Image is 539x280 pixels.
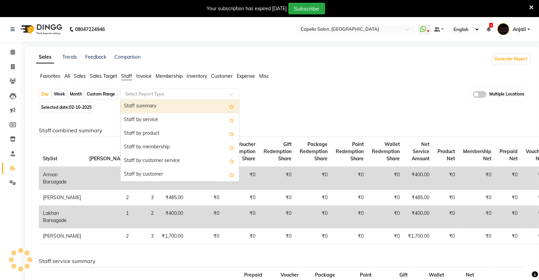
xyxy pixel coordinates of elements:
td: ₹0 [459,206,495,229]
td: 1 [85,206,133,229]
td: ₹400.00 [404,206,433,229]
td: [PERSON_NAME] [39,190,85,206]
img: Anjali [497,23,509,35]
span: [PERSON_NAME] [89,156,129,162]
td: ₹0 [368,190,404,206]
td: ₹0 [332,229,368,244]
td: ₹0 [332,190,368,206]
td: ₹0 [495,190,522,206]
span: Prepaid Net [500,148,518,162]
td: ₹0 [296,206,332,229]
span: Voucher Redemption Share [227,141,255,162]
span: Multiple Locations [489,91,524,98]
td: ₹0 [332,167,368,190]
span: Stylist [43,156,57,162]
td: ₹0 [259,229,296,244]
td: ₹0 [433,167,459,190]
td: ₹0 [495,206,522,229]
td: ₹0 [433,229,459,244]
span: Selected date: [39,103,93,112]
td: ₹0 [223,190,259,206]
td: 2 [85,229,133,244]
td: [PERSON_NAME] [39,229,85,244]
span: Package Redemption Share [300,141,328,162]
div: Staff by customer [121,168,239,181]
span: Anjali [513,26,526,33]
span: Expense [237,73,255,79]
div: Staff by membership [121,141,239,154]
ng-dropdown-panel: Options list [120,99,239,182]
button: Subscribe [288,3,325,14]
td: 2 [133,206,158,229]
span: Add this report to Favorites List [229,143,234,151]
td: ₹0 [223,229,259,244]
td: ₹0 [259,167,296,190]
span: Invoice [136,73,152,79]
a: Sales [36,51,54,63]
td: ₹0 [187,190,223,206]
td: 3 [133,190,158,206]
span: Sales [74,73,86,79]
td: ₹0 [223,206,259,229]
span: Misc [259,73,269,79]
div: Day [39,89,51,99]
td: ₹0 [332,206,368,229]
span: Add this report to Favorites List [229,171,234,179]
div: Custom Range [85,89,117,99]
span: All [64,73,70,79]
td: ₹0 [296,190,332,206]
td: 1 [85,167,133,190]
td: ₹0 [296,167,332,190]
div: Staff by product [121,127,239,141]
span: 2 [489,23,493,28]
td: ₹485.00 [158,190,187,206]
td: ₹0 [495,167,522,190]
td: ₹0 [223,167,259,190]
span: Point Redemption Share [336,141,364,162]
td: ₹0 [459,167,495,190]
button: Generate Report [493,54,529,64]
div: Week [52,89,67,99]
h6: Staff combined summary [39,127,524,134]
td: ₹0 [368,167,404,190]
span: Wallet Redemption Share [372,141,400,162]
td: ₹0 [459,190,495,206]
span: Sales Target [90,73,117,79]
td: ₹0 [296,229,332,244]
td: ₹0 [259,206,296,229]
span: Membership Net [463,148,491,162]
span: Inventory [187,73,207,79]
td: ₹0 [187,229,223,244]
td: ₹1,700.00 [158,229,187,244]
a: Comparison [114,54,141,60]
span: Add this report to Favorites List [229,102,234,110]
span: Gift Redemption Share [264,141,291,162]
span: Add this report to Favorites List [229,116,234,124]
td: ₹0 [259,190,296,206]
span: Net Service Amount [412,141,429,162]
a: Trends [62,54,77,60]
td: 3 [133,229,158,244]
span: Customer [211,73,233,79]
span: Staff [121,73,132,79]
td: ₹0 [368,206,404,229]
div: Month [68,89,84,99]
td: ₹0 [433,190,459,206]
div: Staff by service [121,113,239,127]
td: Lakhan Barsagade [39,206,85,229]
td: 2 [85,190,133,206]
td: ₹0 [368,229,404,244]
img: logo [17,20,64,39]
td: ₹0 [187,206,223,229]
a: 2 [487,26,491,32]
span: Membership [156,73,183,79]
div: Staff summary [121,100,239,113]
span: 02-10-2025 [69,105,92,110]
td: ₹400.00 [158,206,187,229]
span: Add this report to Favorites List [229,130,234,138]
h6: Staff service summary [39,258,524,264]
td: ₹0 [459,229,495,244]
td: ₹0 [433,206,459,229]
b: 08047224946 [75,20,105,39]
td: ₹485.00 [404,190,433,206]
